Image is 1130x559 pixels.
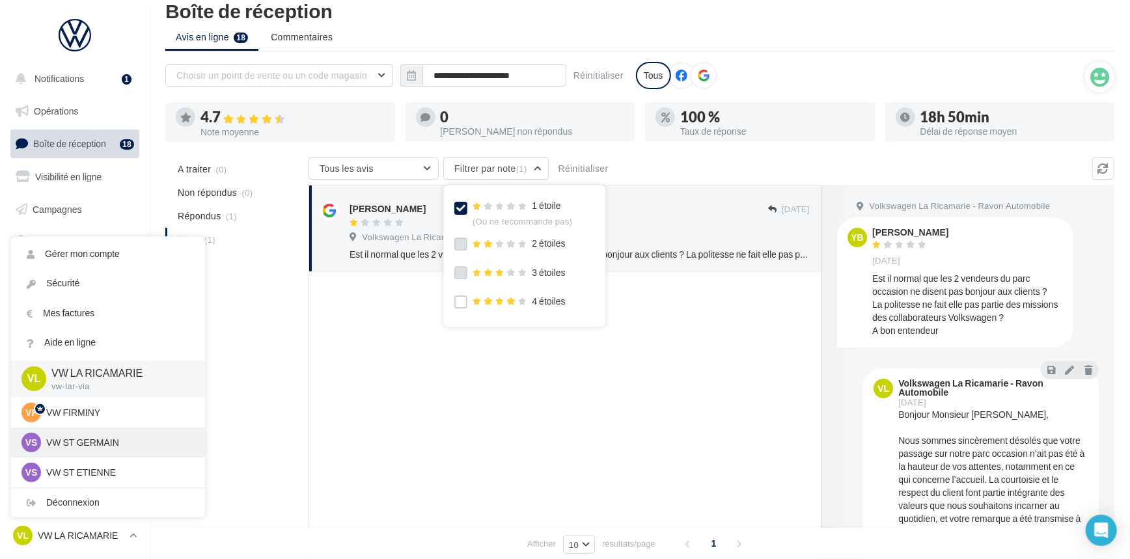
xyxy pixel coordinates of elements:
[872,272,1062,337] div: Est il normal que les 2 vendeurs du parc occasion ne disent pas bonjour aux clients ? La politess...
[8,228,142,255] a: Contacts
[443,157,549,180] button: Filtrer par note(1)
[226,211,237,221] span: (1)
[563,536,595,554] button: 10
[636,62,671,89] div: Tous
[782,204,810,215] span: [DATE]
[872,228,948,237] div: [PERSON_NAME]
[35,171,102,182] span: Visibilité en ligne
[872,255,900,267] span: [DATE]
[920,110,1105,124] div: 18h 50min
[38,529,124,542] p: VW LA RICAMARIE
[8,98,142,125] a: Opérations
[17,529,29,542] span: VL
[441,110,625,124] div: 0
[25,436,38,449] span: VS
[200,110,385,125] div: 4.7
[1086,515,1117,546] div: Open Intercom Messenger
[178,210,221,223] span: Répondus
[11,328,205,357] a: Aide en ligne
[25,406,37,419] span: VF
[350,202,426,215] div: [PERSON_NAME]
[8,163,142,191] a: Visibilité en ligne
[473,216,572,228] div: (Ou ne recommande pas)
[178,163,211,176] span: A traiter
[46,406,189,419] p: VW FIRMINY
[602,538,655,550] span: résultats/page
[271,31,333,44] span: Commentaires
[8,196,142,223] a: Campagnes
[165,64,393,87] button: Choisir un point de vente ou un code magasin
[242,187,253,198] span: (0)
[441,127,625,136] div: [PERSON_NAME] non répondus
[120,139,134,150] div: 18
[350,248,810,261] div: Est il normal que les 2 vendeurs du parc occasion ne disent pas bonjour aux clients ? La politess...
[11,299,205,328] a: Mes factures
[527,538,556,550] span: Afficher
[680,110,864,124] div: 100 %
[8,293,142,320] a: Calendrier
[216,164,227,174] span: (0)
[200,128,385,137] div: Note moyenne
[8,260,142,288] a: Médiathèque
[51,366,184,381] p: VW LA RICAMARIE
[11,488,205,517] div: Déconnexion
[27,372,40,387] span: VL
[11,269,205,298] a: Sécurité
[10,523,139,548] a: VL VW LA RICAMARIE
[680,127,864,136] div: Taux de réponse
[320,163,374,174] span: Tous les avis
[920,127,1105,136] div: Délai de réponse moyen
[869,200,1050,212] span: Volkswagen La Ricamarie - Ravon Automobile
[362,232,543,243] span: Volkswagen La Ricamarie - Ravon Automobile
[898,398,926,407] span: [DATE]
[568,68,629,83] button: Réinitialiser
[473,295,566,308] div: 4 étoiles
[473,199,572,227] div: 1 étoile
[898,379,1086,397] div: Volkswagen La Ricamarie - Ravon Automobile
[176,70,367,81] span: Choisir un point de vente ou un code magasin
[8,368,142,407] a: Campagnes DataOnDemand
[8,130,142,157] a: Boîte de réception18
[851,231,863,244] span: yb
[8,65,137,92] button: Notifications 1
[877,382,889,395] span: VL
[473,237,566,251] div: 2 étoiles
[704,533,724,554] span: 1
[165,1,1114,20] div: Boîte de réception
[516,163,527,174] span: (1)
[51,381,184,392] p: vw-lar-via
[473,266,566,280] div: 3 étoiles
[8,325,142,363] a: PLV et print personnalisable
[46,436,189,449] p: VW ST GERMAIN
[122,74,131,85] div: 1
[309,157,439,180] button: Tous les avis
[178,186,237,199] span: Non répondus
[553,161,614,176] button: Réinitialiser
[33,203,82,214] span: Campagnes
[11,239,205,269] a: Gérer mon compte
[46,466,189,479] p: VW ST ETIENNE
[25,466,38,479] span: VS
[34,105,78,116] span: Opérations
[33,138,106,149] span: Boîte de réception
[569,539,579,550] span: 10
[34,73,84,84] span: Notifications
